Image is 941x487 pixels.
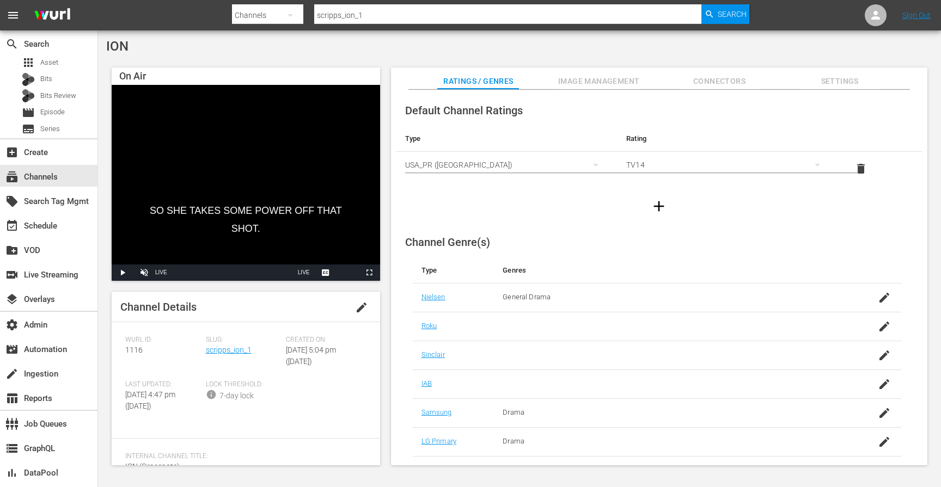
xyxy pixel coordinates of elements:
[701,4,749,24] button: Search
[22,122,35,135] span: Series
[22,106,35,119] span: Episode
[5,466,19,479] span: DataPool
[133,264,155,281] button: Unmute
[5,38,19,51] span: Search
[286,336,361,344] span: Created On:
[5,195,19,208] span: Search Tag Mgmt
[396,126,922,186] table: simple table
[349,294,375,320] button: edit
[112,264,133,281] button: Play
[5,268,19,281] span: Live Streaming
[206,346,252,354] a: scripps_ion_1
[421,408,452,416] a: Samsung
[125,380,200,389] span: Last Updated:
[22,73,35,86] div: Bits
[125,452,361,461] span: Internal Channel Title:
[5,392,19,405] span: Reports
[848,156,874,182] button: delete
[421,437,456,445] a: LG Primary
[155,264,167,281] div: LIVE
[421,322,437,330] a: Roku
[5,293,19,306] span: Overlays
[315,264,337,281] button: Captions
[112,85,380,281] div: Video Player
[421,350,445,359] a: Sinclair
[286,346,336,366] span: [DATE] 5:04 pm ([DATE])
[5,442,19,455] span: GraphQL
[40,73,52,84] span: Bits
[799,75,881,88] span: Settings
[421,293,445,301] a: Nielsen
[494,257,847,283] th: Genres
[119,70,146,82] span: On Air
[5,219,19,232] span: Schedule
[125,462,180,471] span: ION (Gracenote)
[298,269,310,275] span: LIVE
[437,75,519,88] span: Ratings / Genres
[125,336,200,344] span: Wurl ID:
[206,336,281,344] span: Slug:
[40,90,76,101] span: Bits Review
[337,264,358,281] button: Picture-in-Picture
[206,380,281,389] span: Lock Threshold:
[405,236,490,249] span: Channel Genre(s)
[5,417,19,430] span: Job Queues
[7,9,20,22] span: menu
[125,346,143,354] span: 1116
[5,170,19,183] span: Channels
[26,3,78,28] img: ans4CAIJ8jUAAAAAAAAAAAAAAAAAAAAAAAAgQb4GAAAAAAAAAAAAAAAAAAAAAAAAJMjXAAAAAAAAAAAAAAAAAAAAAAAAgAT5G...
[558,75,640,88] span: Image Management
[5,343,19,356] span: Automation
[355,301,368,314] span: edit
[106,39,129,54] span: ION
[40,107,65,118] span: Episode
[293,264,315,281] button: Seek to live, currently behind live
[626,150,830,180] div: TV14
[120,300,197,313] span: Channel Details
[618,126,839,152] th: Rating
[396,126,618,152] th: Type
[358,264,380,281] button: Fullscreen
[5,367,19,380] span: Ingestion
[902,11,931,20] a: Sign Out
[679,75,760,88] span: Connectors
[405,150,609,180] div: USA_PR ([GEOGRAPHIC_DATA])
[40,124,60,134] span: Series
[22,89,35,102] div: Bits Review
[5,146,19,159] span: Create
[206,389,217,400] span: info
[40,57,58,68] span: Asset
[413,257,494,283] th: Type
[5,244,19,257] span: VOD
[718,4,747,24] span: Search
[125,390,175,410] span: [DATE] 4:47 pm ([DATE])
[421,379,432,387] a: IAB
[5,318,19,331] span: Admin
[854,162,867,175] span: delete
[405,104,523,117] span: Default Channel Ratings
[219,390,254,402] div: 7-day lock
[22,56,35,69] span: Asset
